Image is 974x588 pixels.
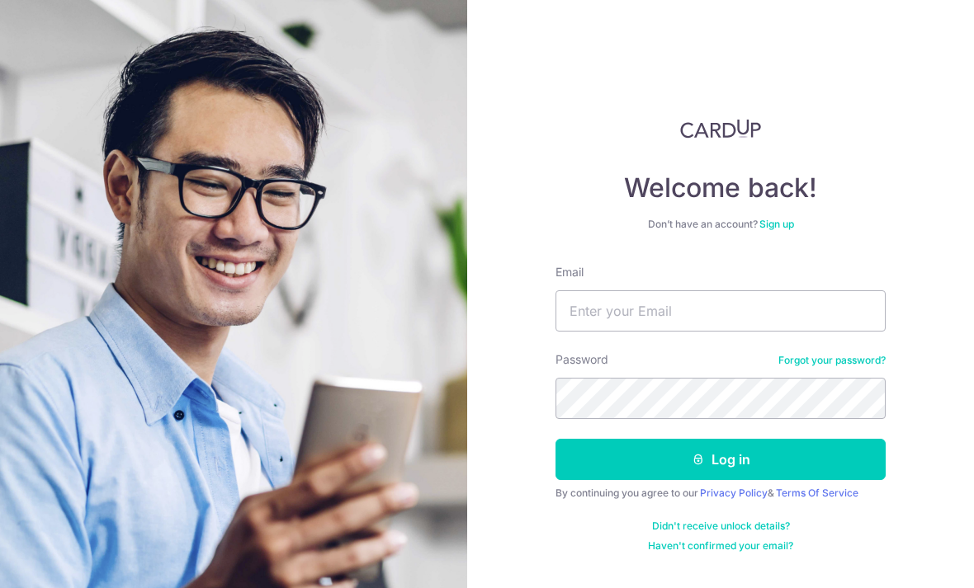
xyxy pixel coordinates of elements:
[556,290,886,332] input: Enter your Email
[556,172,886,205] h4: Welcome back!
[556,264,584,280] label: Email
[556,218,886,231] div: Don’t have an account?
[652,520,790,533] a: Didn't receive unlock details?
[776,487,858,499] a: Terms Of Service
[556,439,886,480] button: Log in
[680,119,761,139] img: CardUp Logo
[648,539,793,553] a: Haven't confirmed your email?
[778,354,886,367] a: Forgot your password?
[700,487,768,499] a: Privacy Policy
[759,218,794,230] a: Sign up
[556,351,608,368] label: Password
[556,487,886,500] div: By continuing you agree to our &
